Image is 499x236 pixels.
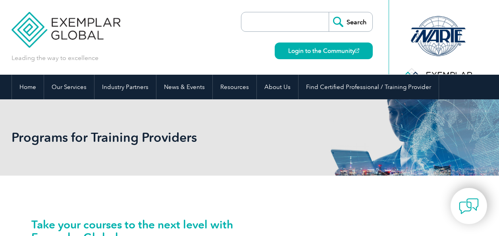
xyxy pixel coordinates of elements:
a: Industry Partners [94,75,156,99]
h2: Programs for Training Providers [12,131,345,144]
a: News & Events [156,75,212,99]
a: Resources [213,75,256,99]
img: open_square.png [355,48,359,53]
img: contact-chat.png [459,196,479,216]
a: About Us [257,75,298,99]
a: Login to the Community [275,43,373,59]
a: Find Certified Professional / Training Provider [299,75,439,99]
a: Our Services [44,75,94,99]
a: Home [12,75,44,99]
p: Leading the way to excellence [12,54,98,62]
input: Search [329,12,372,31]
